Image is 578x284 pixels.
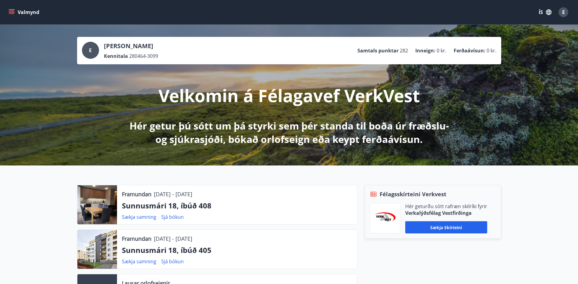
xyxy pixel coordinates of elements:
[161,214,184,220] a: Sjá bókun
[154,235,192,243] p: [DATE] - [DATE]
[161,258,184,265] a: Sjá bókun
[556,5,571,20] button: E
[405,210,487,216] p: Verkalýðsfélag Vestfirðinga
[400,47,408,54] span: 282
[104,42,158,50] p: [PERSON_NAME]
[415,47,435,54] p: Inneign :
[122,235,151,243] p: Framundan
[129,53,158,59] span: 280464-3099
[357,47,399,54] p: Samtals punktar
[122,245,352,255] p: Sunnusmári 18, íbúð 405
[122,214,156,220] a: Sækja samning
[375,212,395,224] img: jihgzMk4dcgjRAW2aMgpbAqQEG7LZi0j9dOLAUvz.png
[128,119,450,146] p: Hér getur þú sótt um þá styrki sem þér standa til boða úr fræðslu- og sjúkrasjóði, bókað orlofsei...
[405,203,487,210] p: Hér geturðu sótt rafræn skilríki fyrir
[405,221,487,233] button: Sækja skírteini
[380,190,446,198] span: Félagsskírteini Verkvest
[104,53,128,59] p: Kennitala
[562,9,565,16] span: E
[158,84,420,107] p: Velkomin á Félagavef VerkVest
[89,47,92,54] span: E
[122,201,352,211] p: Sunnusmári 18, íbúð 408
[487,47,496,54] span: 0 kr.
[535,7,555,18] button: ÍS
[454,47,485,54] p: Ferðaávísun :
[437,47,446,54] span: 0 kr.
[122,258,156,265] a: Sækja samning
[7,7,42,18] button: menu
[154,190,192,198] p: [DATE] - [DATE]
[122,190,151,198] p: Framundan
